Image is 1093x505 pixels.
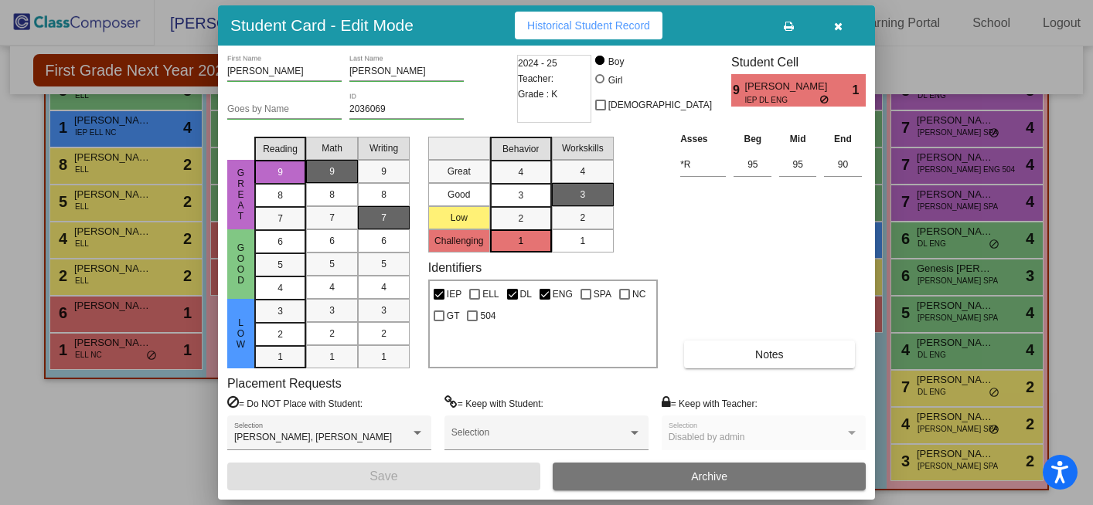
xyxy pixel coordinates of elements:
[381,211,386,225] span: 7
[775,130,820,147] th: Mid
[853,81,866,100] span: 1
[527,19,650,32] span: Historical Student Record
[278,327,283,341] span: 2
[669,432,745,442] span: Disabled by admin
[608,73,623,87] div: Girl
[227,463,540,490] button: Save
[227,104,342,115] input: goes by name
[744,94,819,106] span: IEP DL ENG
[730,130,775,147] th: Beg
[562,141,604,155] span: Workskills
[608,96,712,114] span: [DEMOGRAPHIC_DATA]
[278,350,283,364] span: 1
[381,350,386,364] span: 1
[278,165,283,179] span: 9
[632,285,645,303] span: NC
[278,212,283,225] span: 7
[580,234,585,248] span: 1
[518,234,523,248] span: 1
[329,327,335,341] span: 2
[608,55,625,69] div: Boy
[553,285,573,303] span: ENG
[329,164,335,178] span: 9
[263,142,298,156] span: Reading
[580,211,585,225] span: 2
[731,55,866,69] h3: Student Cell
[518,212,523,225] span: 2
[691,470,727,483] span: Archive
[820,130,866,147] th: End
[518,86,557,102] span: Grade : K
[518,165,523,179] span: 4
[444,395,543,411] label: = Keep with Student:
[447,285,461,303] span: IEP
[381,164,386,178] span: 9
[480,307,495,325] span: 504
[278,281,283,295] span: 4
[329,234,335,248] span: 6
[329,280,335,294] span: 4
[329,188,335,202] span: 8
[428,260,482,275] label: Identifiers
[369,469,397,483] span: Save
[755,348,784,361] span: Notes
[278,235,283,249] span: 6
[744,79,830,94] span: [PERSON_NAME]
[515,12,662,39] button: Historical Student Record
[230,15,414,35] h3: Student Card - Edit Mode
[520,285,532,303] span: DL
[381,280,386,294] span: 4
[482,285,499,303] span: ELL
[518,71,553,86] span: Teacher:
[329,350,335,364] span: 1
[676,130,730,147] th: Asses
[381,234,386,248] span: 6
[329,211,335,225] span: 7
[662,395,758,411] label: = Keep with Teacher:
[234,168,248,222] span: Great
[381,188,386,202] span: 8
[329,303,335,317] span: 3
[381,303,386,317] span: 3
[731,81,744,100] span: 9
[502,142,539,156] span: Behavior
[381,257,386,271] span: 5
[322,141,342,155] span: Math
[580,164,585,178] span: 4
[553,463,866,490] button: Archive
[234,317,248,350] span: Low
[594,285,611,303] span: SPA
[518,188,523,202] span: 3
[349,104,464,115] input: Enter ID
[329,257,335,271] span: 5
[684,341,854,368] button: Notes
[234,432,392,442] span: [PERSON_NAME], [PERSON_NAME]
[381,327,386,341] span: 2
[278,258,283,272] span: 5
[234,242,248,286] span: Good
[369,141,398,155] span: Writing
[447,307,460,325] span: GT
[278,188,283,202] span: 8
[518,56,557,71] span: 2024 - 25
[680,153,726,176] input: assessment
[227,395,363,411] label: = Do NOT Place with Student:
[580,188,585,202] span: 3
[278,304,283,318] span: 3
[227,376,342,391] label: Placement Requests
